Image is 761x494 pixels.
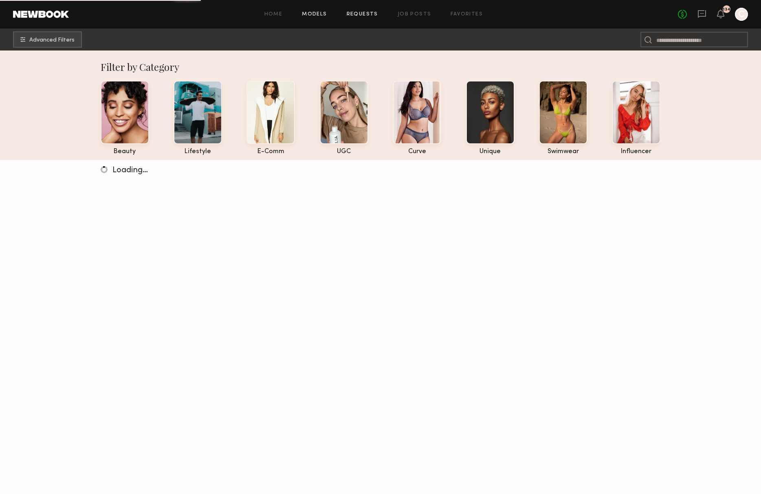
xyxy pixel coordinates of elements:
div: lifestyle [174,148,222,155]
div: unique [466,148,515,155]
div: 134 [723,7,730,12]
span: Advanced Filters [29,37,75,43]
div: e-comm [246,148,295,155]
button: Advanced Filters [13,31,82,48]
div: influencer [612,148,660,155]
div: curve [393,148,441,155]
a: Favorites [451,12,483,17]
a: Requests [347,12,378,17]
div: Filter by Category [101,60,661,73]
div: beauty [101,148,149,155]
a: Home [264,12,283,17]
span: Loading… [112,167,148,174]
a: Models [302,12,327,17]
a: Job Posts [398,12,431,17]
div: UGC [320,148,368,155]
div: swimwear [539,148,587,155]
a: C [735,8,748,21]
